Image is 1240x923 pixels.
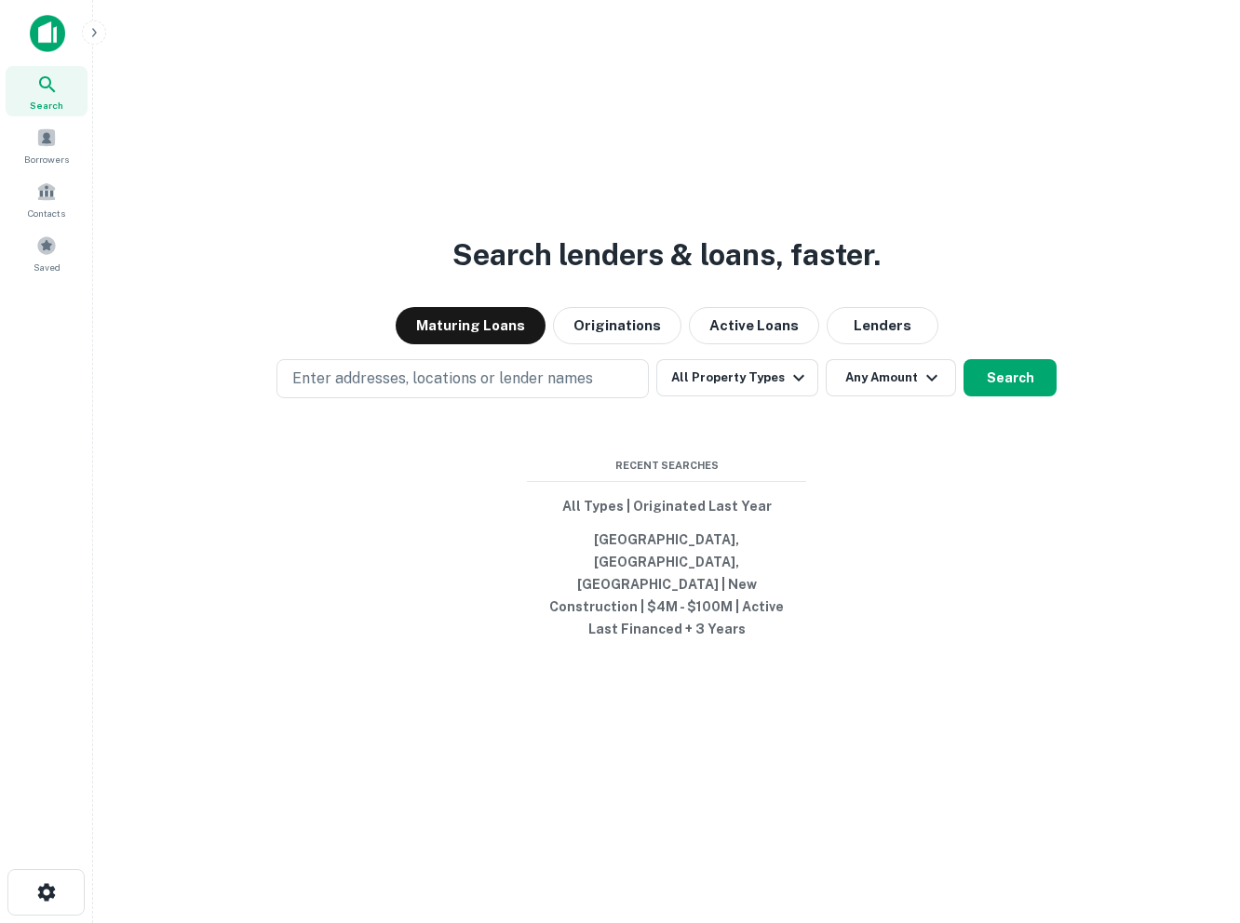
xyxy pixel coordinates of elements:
button: Lenders [827,307,938,344]
span: Recent Searches [527,458,806,474]
button: Originations [553,307,681,344]
iframe: Chat Widget [1147,774,1240,863]
button: All Types | Originated Last Year [527,489,806,523]
button: Any Amount [826,359,956,396]
a: Borrowers [6,120,88,170]
p: Enter addresses, locations or lender names [292,368,593,390]
button: Search [964,359,1057,396]
a: Contacts [6,174,88,224]
button: [GEOGRAPHIC_DATA], [GEOGRAPHIC_DATA], [GEOGRAPHIC_DATA] | New Construction | $4M - $100M | Active... [527,523,806,646]
a: Saved [6,228,88,278]
button: Active Loans [689,307,819,344]
span: Saved [34,260,61,274]
span: Contacts [28,206,65,221]
img: capitalize-icon.png [30,15,65,52]
span: Borrowers [24,152,69,167]
h3: Search lenders & loans, faster. [452,233,881,277]
a: Search [6,66,88,116]
button: Enter addresses, locations or lender names [276,359,649,398]
button: All Property Types [656,359,818,396]
span: Search [30,98,63,113]
button: Maturing Loans [396,307,546,344]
